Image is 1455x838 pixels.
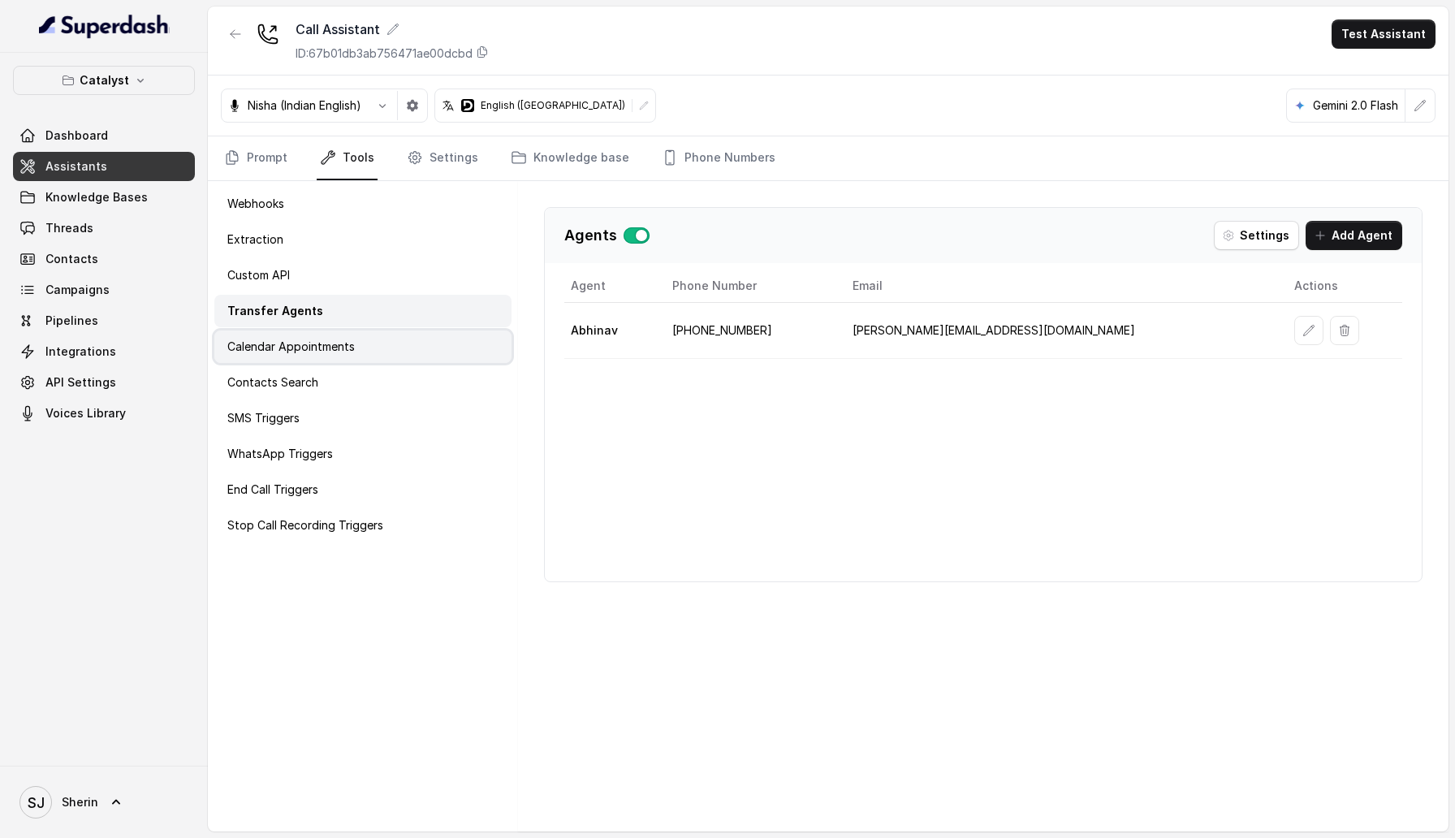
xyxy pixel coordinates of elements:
[45,313,98,329] span: Pipelines
[227,339,355,355] p: Calendar Appointments
[1281,270,1402,303] th: Actions
[13,214,195,243] a: Threads
[227,446,333,462] p: WhatsApp Triggers
[481,99,625,112] p: English ([GEOGRAPHIC_DATA])
[227,267,290,283] p: Custom API
[45,343,116,360] span: Integrations
[13,368,195,397] a: API Settings
[404,136,481,180] a: Settings
[659,270,840,303] th: Phone Number
[1214,221,1299,250] button: Settings
[13,152,195,181] a: Assistants
[296,45,473,62] p: ID: 67b01db3ab756471ae00dcbd
[45,282,110,298] span: Campaigns
[507,136,633,180] a: Knowledge base
[13,337,195,366] a: Integrations
[221,136,1436,180] nav: Tabs
[317,136,378,180] a: Tools
[658,136,779,180] a: Phone Numbers
[13,306,195,335] a: Pipelines
[13,275,195,305] a: Campaigns
[45,251,98,267] span: Contacts
[227,231,283,248] p: Extraction
[1293,99,1306,112] svg: google logo
[659,303,840,359] td: [PHONE_NUMBER]
[1313,97,1398,114] p: Gemini 2.0 Flash
[45,220,93,236] span: Threads
[461,99,474,112] svg: deepgram logo
[840,303,1281,359] td: [PERSON_NAME][EMAIL_ADDRESS][DOMAIN_NAME]
[45,158,107,175] span: Assistants
[296,19,489,39] div: Call Assistant
[221,136,291,180] a: Prompt
[45,189,148,205] span: Knowledge Bases
[13,780,195,825] a: Sherin
[227,410,300,426] p: SMS Triggers
[39,13,170,39] img: light.svg
[45,127,108,144] span: Dashboard
[227,374,318,391] p: Contacts Search
[564,224,617,247] p: Agents
[1306,221,1402,250] button: Add Agent
[45,405,126,421] span: Voices Library
[28,794,45,811] text: SJ
[62,794,98,810] span: Sherin
[13,121,195,150] a: Dashboard
[248,97,361,114] p: Nisha (Indian English)
[227,482,318,498] p: End Call Triggers
[13,66,195,95] button: Catalyst
[13,399,195,428] a: Voices Library
[840,270,1281,303] th: Email
[571,322,618,339] p: Abhinav
[13,183,195,212] a: Knowledge Bases
[1332,19,1436,49] button: Test Assistant
[564,270,659,303] th: Agent
[13,244,195,274] a: Contacts
[227,303,323,319] p: Transfer Agents
[45,374,116,391] span: API Settings
[227,196,284,212] p: Webhooks
[227,517,383,533] p: Stop Call Recording Triggers
[80,71,129,90] p: Catalyst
